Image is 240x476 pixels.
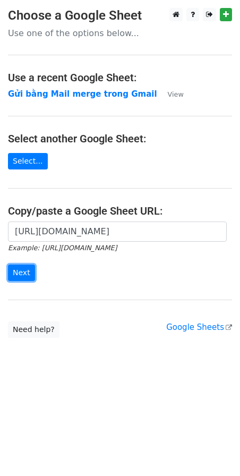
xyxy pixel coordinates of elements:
[187,425,240,476] iframe: Chat Widget
[8,153,48,169] a: Select...
[8,244,117,252] small: Example: [URL][DOMAIN_NAME]
[157,89,184,99] a: View
[8,8,232,23] h3: Choose a Google Sheet
[8,132,232,145] h4: Select another Google Sheet:
[8,205,232,217] h4: Copy/paste a Google Sheet URL:
[166,322,232,332] a: Google Sheets
[8,222,227,242] input: Paste your Google Sheet URL here
[8,89,157,99] a: Gửi bằng Mail merge trong Gmail
[8,28,232,39] p: Use one of the options below...
[8,71,232,84] h4: Use a recent Google Sheet:
[8,265,35,281] input: Next
[8,321,59,338] a: Need help?
[168,90,184,98] small: View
